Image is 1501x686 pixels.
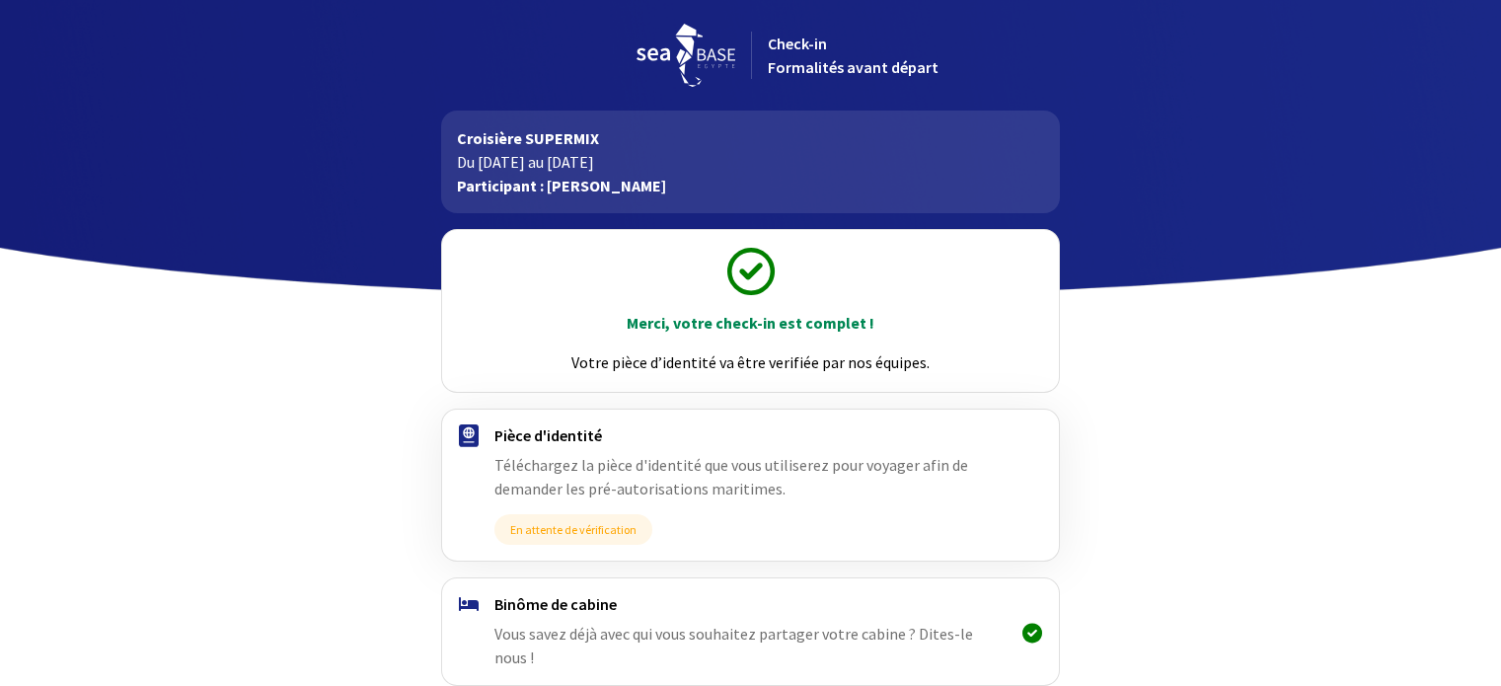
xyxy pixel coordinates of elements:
img: logo_seabase.svg [637,24,735,87]
h4: Pièce d'identité [494,425,1007,445]
p: Participant : [PERSON_NAME] [457,174,1044,197]
img: passport.svg [459,424,479,447]
p: Merci, votre check-in est complet ! [460,311,1041,335]
p: Du [DATE] au [DATE] [457,150,1044,174]
p: Croisière SUPERMIX [457,126,1044,150]
span: Téléchargez la pièce d'identité que vous utiliserez pour voyager afin de demander les pré-autoris... [494,455,968,498]
img: binome.svg [459,597,479,611]
span: Vous savez déjà avec qui vous souhaitez partager votre cabine ? Dites-le nous ! [494,624,973,667]
p: Votre pièce d’identité va être verifiée par nos équipes. [460,350,1041,374]
span: En attente de vérification [494,514,652,545]
h4: Binôme de cabine [494,594,1007,614]
span: Check-in Formalités avant départ [768,34,938,77]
